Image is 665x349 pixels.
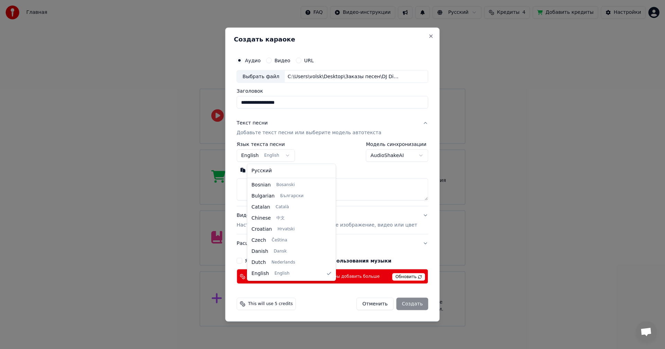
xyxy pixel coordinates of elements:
span: Dutch [251,259,266,266]
span: Bosanski [276,182,295,188]
span: Dansk [274,249,286,254]
span: Български [280,193,303,199]
span: Hrvatski [277,227,295,232]
span: Catalan [251,204,270,211]
span: English [251,270,269,277]
span: Русский [251,167,272,174]
span: English [275,271,290,276]
span: Čeština [272,238,287,243]
span: Chinese [251,215,271,222]
span: Bulgarian [251,193,275,200]
span: Danish [251,248,268,255]
span: Català [276,204,289,210]
span: 中文 [276,215,285,221]
span: Bosnian [251,182,271,189]
span: Nederlands [272,260,295,265]
span: Czech [251,237,266,244]
span: Croatian [251,226,272,233]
